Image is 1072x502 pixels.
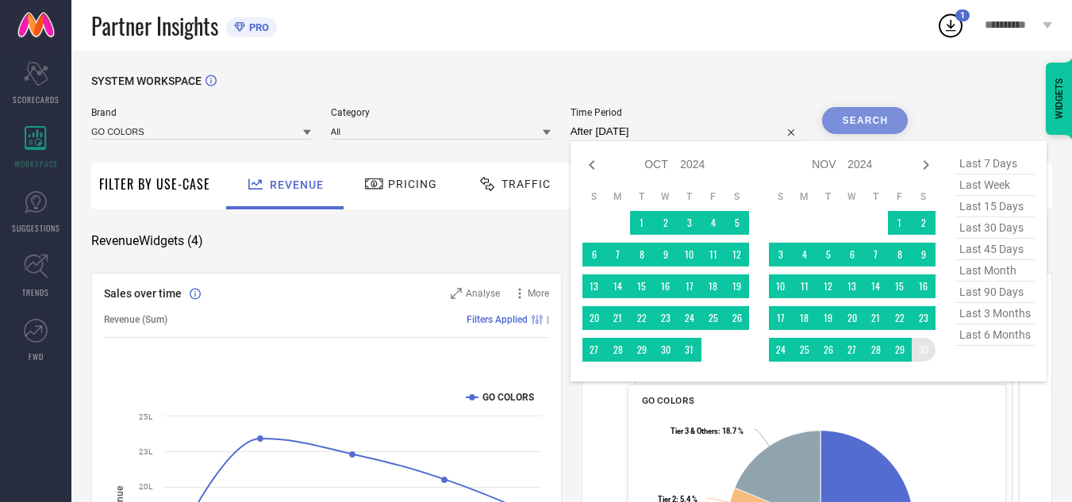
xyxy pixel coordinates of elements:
td: Sat Nov 16 2024 [912,274,936,298]
span: PRO [245,21,269,33]
th: Wednesday [654,190,678,203]
td: Mon Oct 07 2024 [606,243,630,266]
td: Thu Oct 03 2024 [678,211,701,235]
td: Sun Oct 20 2024 [582,306,606,330]
span: last 45 days [955,239,1035,260]
span: last 6 months [955,324,1035,346]
span: Filter By Use-Case [99,174,210,194]
span: | [547,314,549,325]
span: Sales over time [104,287,182,300]
td: Mon Oct 14 2024 [606,274,630,298]
th: Thursday [864,190,888,203]
span: Time Period [571,107,803,118]
text: 20L [139,482,153,491]
td: Tue Oct 08 2024 [630,243,654,266]
span: last 90 days [955,282,1035,303]
td: Fri Oct 25 2024 [701,306,725,330]
td: Mon Nov 18 2024 [793,306,816,330]
td: Fri Nov 01 2024 [888,211,912,235]
td: Mon Nov 04 2024 [793,243,816,266]
td: Mon Oct 21 2024 [606,306,630,330]
th: Sunday [769,190,793,203]
text: 23L [139,447,153,456]
svg: Zoom [451,288,462,299]
span: Revenue [270,178,324,191]
td: Wed Nov 06 2024 [840,243,864,266]
td: Tue Oct 29 2024 [630,338,654,362]
td: Wed Oct 23 2024 [654,306,678,330]
tspan: Tier 3 & Others [670,427,718,435]
span: WORKSPACE [14,158,58,170]
td: Sun Nov 10 2024 [769,274,793,298]
span: Category [331,107,551,118]
th: Sunday [582,190,606,203]
td: Tue Nov 05 2024 [816,243,840,266]
span: SCORECARDS [13,94,60,105]
td: Fri Nov 29 2024 [888,338,912,362]
td: Fri Oct 11 2024 [701,243,725,266]
div: Open download list [936,11,965,40]
td: Wed Nov 27 2024 [840,338,864,362]
td: Sun Oct 27 2024 [582,338,606,362]
td: Sat Nov 23 2024 [912,306,936,330]
div: Previous month [582,155,601,174]
td: Wed Nov 13 2024 [840,274,864,298]
span: last month [955,260,1035,282]
td: Wed Oct 30 2024 [654,338,678,362]
th: Saturday [912,190,936,203]
span: last 30 days [955,217,1035,239]
th: Tuesday [816,190,840,203]
th: Friday [888,190,912,203]
td: Wed Oct 16 2024 [654,274,678,298]
span: SUGGESTIONS [12,222,60,234]
td: Sun Nov 17 2024 [769,306,793,330]
span: 1 [960,10,965,21]
td: Sat Oct 19 2024 [725,274,749,298]
th: Wednesday [840,190,864,203]
span: Partner Insights [91,10,218,42]
td: Wed Oct 09 2024 [654,243,678,266]
td: Sat Oct 12 2024 [725,243,749,266]
td: Sun Nov 03 2024 [769,243,793,266]
span: More [528,288,549,299]
td: Thu Oct 10 2024 [678,243,701,266]
span: last 3 months [955,303,1035,324]
span: Filters Applied [467,314,528,325]
td: Sat Nov 30 2024 [912,338,936,362]
span: TRENDS [22,286,49,298]
td: Sun Nov 24 2024 [769,338,793,362]
td: Fri Nov 22 2024 [888,306,912,330]
span: Traffic [501,178,551,190]
text: 25L [139,412,153,421]
td: Tue Nov 12 2024 [816,274,840,298]
td: Mon Oct 28 2024 [606,338,630,362]
td: Mon Nov 11 2024 [793,274,816,298]
input: Select time period [571,122,803,141]
div: Next month [916,155,936,174]
td: Fri Oct 04 2024 [701,211,725,235]
th: Monday [793,190,816,203]
td: Sun Oct 13 2024 [582,274,606,298]
span: SYSTEM WORKSPACE [91,75,202,87]
td: Thu Oct 24 2024 [678,306,701,330]
td: Wed Oct 02 2024 [654,211,678,235]
td: Sat Nov 09 2024 [912,243,936,266]
td: Mon Nov 25 2024 [793,338,816,362]
th: Saturday [725,190,749,203]
td: Thu Nov 28 2024 [864,338,888,362]
td: Thu Nov 14 2024 [864,274,888,298]
td: Thu Nov 07 2024 [864,243,888,266]
th: Friday [701,190,725,203]
th: Tuesday [630,190,654,203]
td: Fri Oct 18 2024 [701,274,725,298]
td: Tue Oct 15 2024 [630,274,654,298]
span: Revenue Widgets ( 4 ) [91,233,203,249]
td: Thu Oct 31 2024 [678,338,701,362]
td: Thu Nov 21 2024 [864,306,888,330]
span: GO COLORS [642,395,694,406]
span: Brand [91,107,311,118]
span: Revenue (Sum) [104,314,167,325]
td: Tue Nov 26 2024 [816,338,840,362]
th: Monday [606,190,630,203]
th: Thursday [678,190,701,203]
